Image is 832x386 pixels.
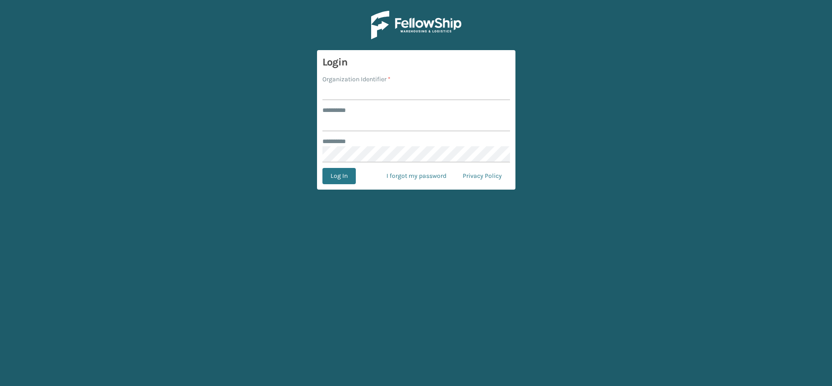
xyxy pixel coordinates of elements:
h3: Login [322,56,510,69]
a: I forgot my password [378,168,455,184]
label: Organization Identifier [322,74,391,84]
button: Log In [322,168,356,184]
a: Privacy Policy [455,168,510,184]
img: Logo [371,11,461,39]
